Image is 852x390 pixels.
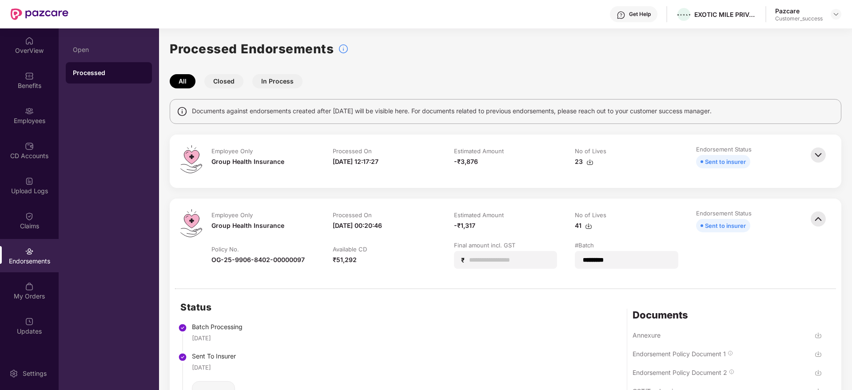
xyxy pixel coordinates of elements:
img: svg+xml;base64,PHN2ZyBpZD0iU3RlcC1Eb25lLTMyeDMyIiB4bWxucz0iaHR0cDovL3d3dy53My5vcmcvMjAwMC9zdmciIH... [178,323,187,332]
img: svg+xml;base64,PHN2ZyBpZD0iTXlfT3JkZXJzIiBkYXRhLW5hbWU9Ik15IE9yZGVycyIgeG1sbnM9Imh0dHA6Ly93d3cudz... [25,282,34,291]
img: svg+xml;base64,PHN2ZyBpZD0iQmVuZWZpdHMiIHhtbG5zPSJodHRwOi8vd3d3LnczLm9yZy8yMDAwL3N2ZyIgd2lkdGg9Ij... [25,72,34,80]
div: Endorsement Status [696,145,752,153]
img: svg+xml;base64,PHN2ZyBpZD0iQ0RfQWNjb3VudHMiIGRhdGEtbmFtZT0iQ0QgQWNjb3VudHMiIHhtbG5zPSJodHRwOi8vd3... [25,142,34,151]
div: Endorsement Status [696,209,752,217]
div: Estimated Amount [454,147,504,155]
button: All [170,74,195,88]
h1: Processed Endorsements [170,39,334,59]
img: svg+xml;base64,PHN2ZyBpZD0iRW5kb3JzZW1lbnRzIiB4bWxucz0iaHR0cDovL3d3dy53My5vcmcvMjAwMC9zdmciIHdpZH... [25,247,34,256]
div: [DATE] 12:17:27 [333,157,378,167]
div: 23 [575,157,593,167]
div: ₹51,292 [333,255,357,265]
img: svg+xml;base64,PHN2ZyBpZD0iRG93bmxvYWQtMzJ4MzIiIHhtbG5zPSJodHRwOi8vd3d3LnczLm9yZy8yMDAwL3N2ZyIgd2... [586,159,593,166]
img: LOGO%20Black.png [677,14,690,16]
span: Documents against endorsements created after [DATE] will be visible here. For documents related t... [192,106,712,116]
img: svg+xml;base64,PHN2ZyB4bWxucz0iaHR0cDovL3d3dy53My5vcmcvMjAwMC9zdmciIHdpZHRoPSI0OS4zMiIgaGVpZ2h0PS... [180,145,202,173]
div: Sent To Insurer [192,351,265,361]
div: -₹3,876 [454,157,478,167]
div: Sent to insurer [705,157,746,167]
div: Annexure [633,331,661,339]
img: New Pazcare Logo [11,8,68,20]
div: Employee Only [211,211,253,219]
div: Sent to insurer [705,221,746,231]
div: [DATE] 00:20:46 [333,221,382,231]
div: -₹1,317 [454,221,475,231]
div: Final amount incl. GST [454,241,515,249]
button: Closed [204,74,243,88]
div: Processed [73,68,145,77]
img: svg+xml;base64,PHN2ZyBpZD0iVXBsb2FkX0xvZ3MiIGRhdGEtbmFtZT0iVXBsb2FkIExvZ3MiIHhtbG5zPSJodHRwOi8vd3... [25,177,34,186]
h2: Status [180,300,265,314]
div: #Batch [575,241,594,249]
img: svg+xml;base64,PHN2ZyBpZD0iSW5mb18tXzMyeDMyIiBkYXRhLW5hbWU9IkluZm8gLSAzMngzMiIgeG1sbnM9Imh0dHA6Ly... [338,44,349,54]
div: Customer_success [775,15,823,22]
img: svg+xml;base64,PHN2ZyBpZD0iQ2xhaW0iIHhtbG5zPSJodHRwOi8vd3d3LnczLm9yZy8yMDAwL3N2ZyIgd2lkdGg9IjIwIi... [25,212,34,221]
img: svg+xml;base64,PHN2ZyBpZD0iRG93bmxvYWQtMzJ4MzIiIHhtbG5zPSJodHRwOi8vd3d3LnczLm9yZy8yMDAwL3N2ZyIgd2... [815,369,822,376]
div: Policy No. [211,245,239,253]
div: [DATE] [192,334,211,342]
img: svg+xml;base64,PHN2ZyBpZD0iSG9tZSIgeG1sbnM9Imh0dHA6Ly93d3cudzMub3JnLzIwMDAvc3ZnIiB3aWR0aD0iMjAiIG... [25,36,34,45]
img: svg+xml;base64,PHN2ZyBpZD0iU2V0dGluZy0yMHgyMCIgeG1sbnM9Imh0dHA6Ly93d3cudzMub3JnLzIwMDAvc3ZnIiB3aW... [9,369,18,378]
img: svg+xml;base64,PHN2ZyBpZD0iSGVscC0zMngzMiIgeG1sbnM9Imh0dHA6Ly93d3cudzMub3JnLzIwMDAvc3ZnIiB3aWR0aD... [617,11,625,20]
img: svg+xml;base64,PHN2ZyBpZD0iRG93bmxvYWQtMzJ4MzIiIHhtbG5zPSJodHRwOi8vd3d3LnczLm9yZy8yMDAwL3N2ZyIgd2... [815,332,822,339]
div: Documents [633,309,822,321]
img: svg+xml;base64,PHN2ZyBpZD0iRW1wbG95ZWVzIiB4bWxucz0iaHR0cDovL3d3dy53My5vcmcvMjAwMC9zdmciIHdpZHRoPS... [25,107,34,115]
img: svg+xml;base64,PHN2ZyBpZD0iVXBkYXRlZCIgeG1sbnM9Imh0dHA6Ly93d3cudzMub3JnLzIwMDAvc3ZnIiB3aWR0aD0iMj... [25,317,34,326]
div: No of Lives [575,147,606,155]
div: Estimated Amount [454,211,504,219]
div: Endorsement Policy Document 1 [633,350,726,358]
span: ₹ [461,256,468,264]
img: svg+xml;base64,PHN2ZyBpZD0iQmFjay0zMngzMiIgeG1sbnM9Imh0dHA6Ly93d3cudzMub3JnLzIwMDAvc3ZnIiB3aWR0aD... [808,145,828,165]
img: svg+xml;base64,PHN2ZyBpZD0iRHJvcGRvd24tMzJ4MzIiIHhtbG5zPSJodHRwOi8vd3d3LnczLm9yZy8yMDAwL3N2ZyIgd2... [832,11,840,18]
img: svg+xml;base64,PHN2ZyBpZD0iSW5mbyIgeG1sbnM9Imh0dHA6Ly93d3cudzMub3JnLzIwMDAvc3ZnIiB3aWR0aD0iMTQiIG... [177,106,187,117]
button: In Process [252,74,303,88]
div: Get Help [629,11,651,18]
img: svg+xml;base64,PHN2ZyBpZD0iRG93bmxvYWQtMzJ4MzIiIHhtbG5zPSJodHRwOi8vd3d3LnczLm9yZy8yMDAwL3N2ZyIgd2... [815,350,822,358]
div: Processed On [333,147,372,155]
img: svg+xml;base64,PHN2ZyBpZD0iSW5mbyIgeG1sbnM9Imh0dHA6Ly93d3cudzMub3JnLzIwMDAvc3ZnIiB3aWR0aD0iMTQiIG... [729,369,734,374]
div: Group Health Insurance [211,157,284,167]
div: Employee Only [211,147,253,155]
div: Processed On [333,211,372,219]
div: [DATE] [192,363,211,372]
div: Available CD [333,245,367,253]
div: Pazcare [775,7,823,15]
div: EXOTIC MILE PRIVATE LIMITED [694,10,756,19]
div: Batch Processing [192,322,265,332]
img: svg+xml;base64,PHN2ZyBpZD0iSW5mbyIgeG1sbnM9Imh0dHA6Ly93d3cudzMub3JnLzIwMDAvc3ZnIiB3aWR0aD0iMTQiIG... [728,350,733,356]
img: svg+xml;base64,PHN2ZyBpZD0iRG93bmxvYWQtMzJ4MzIiIHhtbG5zPSJodHRwOi8vd3d3LnczLm9yZy8yMDAwL3N2ZyIgd2... [585,223,592,230]
div: 41 [575,221,592,231]
div: Endorsement Policy Document 2 [633,368,727,377]
div: No of Lives [575,211,606,219]
div: Group Health Insurance [211,221,284,231]
img: svg+xml;base64,PHN2ZyB4bWxucz0iaHR0cDovL3d3dy53My5vcmcvMjAwMC9zdmciIHdpZHRoPSI0OS4zMiIgaGVpZ2h0PS... [180,209,202,237]
div: Open [73,46,145,53]
div: OG-25-9906-8402-00000097 [211,255,305,265]
div: Settings [20,369,49,378]
img: svg+xml;base64,PHN2ZyBpZD0iQmFjay0zMngzMiIgeG1sbnM9Imh0dHA6Ly93d3cudzMub3JnLzIwMDAvc3ZnIiB3aWR0aD... [808,209,828,229]
img: svg+xml;base64,PHN2ZyBpZD0iU3RlcC1Eb25lLTMyeDMyIiB4bWxucz0iaHR0cDovL3d3dy53My5vcmcvMjAwMC9zdmciIH... [178,353,187,362]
